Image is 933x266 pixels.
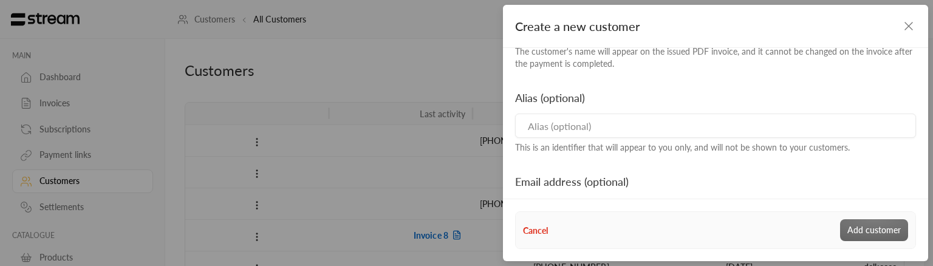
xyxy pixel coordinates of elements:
div: This is an identifier that will appear to you only, and will not be shown to your customers. [515,142,916,154]
span: Create a new customer [515,17,640,35]
div: The customer's name will appear on the issued PDF invoice, and it cannot be changed on the invoic... [515,46,916,70]
button: Cancel [523,224,548,237]
input: Alias (optional) [515,114,916,138]
label: Alias (optional) [515,89,585,106]
label: Email address (optional) [515,173,629,190]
